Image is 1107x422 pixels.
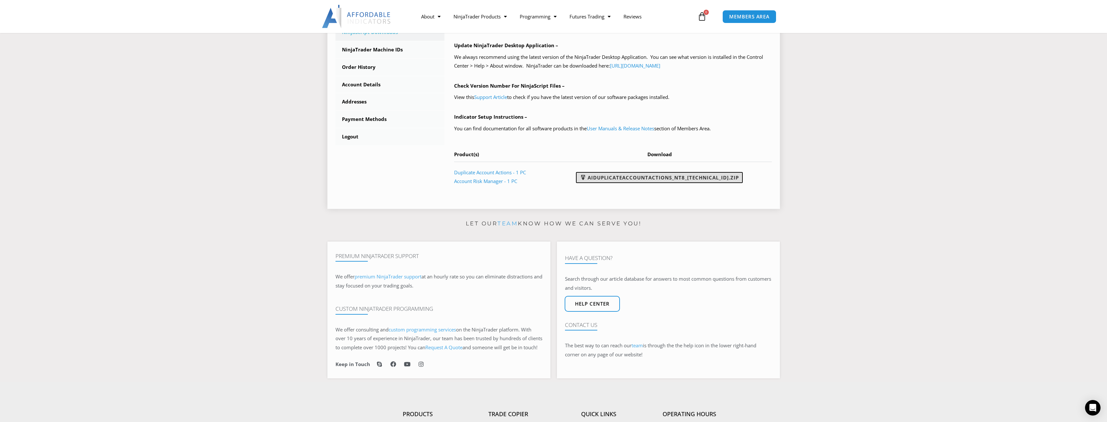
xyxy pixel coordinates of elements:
[454,178,517,184] a: Account Risk Manager - 1 PC
[610,62,660,69] a: [URL][DOMAIN_NAME]
[355,273,421,280] a: premium NinjaTrader support
[729,14,770,19] span: MEMBERS AREA
[389,326,456,333] a: custom programming services
[335,361,370,367] h6: Keep in Touch
[454,93,772,102] p: View this to check if you have the latest version of our software packages installed.
[335,76,445,93] a: Account Details
[1085,400,1101,416] div: Open Intercom Messenger
[415,9,696,24] nav: Menu
[575,301,610,306] span: Help center
[335,273,355,280] span: We offer
[454,53,772,71] p: We always recommend using the latest version of the NinjaTrader Desktop Application. You can see ...
[335,326,542,351] span: on the NinjaTrader platform. With over 10 years of experience in NinjaTrader, our team has been t...
[474,94,507,100] a: Support Article
[335,326,456,333] span: We offer consulting and
[647,151,672,157] span: Download
[454,169,526,176] a: Duplicate Account Actions - 1 PC
[335,273,542,289] span: at an hourly rate so you can eliminate distractions and stay focused on your trading goals.
[576,172,743,183] a: AIDuplicateAccountActions_NT8_[TECHNICAL_ID].zip
[335,306,542,312] h4: Custom NinjaTrader Programming
[447,9,513,24] a: NinjaTrader Products
[425,344,463,351] a: Request A Quote
[617,9,648,24] a: Reviews
[497,220,518,227] a: team
[565,341,772,359] p: The best way to can reach our is through the the help icon in the lower right-hand corner on any ...
[454,82,565,89] b: Check Version Number For NinjaScript Files –
[335,111,445,128] a: Payment Methods
[463,411,554,418] h4: Trade Copier
[565,322,772,328] h4: Contact Us
[415,9,447,24] a: About
[644,411,735,418] h4: Operating Hours
[563,9,617,24] a: Futures Trading
[632,342,643,349] a: team
[335,93,445,110] a: Addresses
[335,41,445,58] a: NinjaTrader Machine IDs
[335,59,445,76] a: Order History
[335,253,542,259] h4: Premium NinjaTrader Support
[704,10,709,15] span: 0
[327,219,780,229] p: Let our know how we can serve you!
[513,9,563,24] a: Programming
[722,10,776,23] a: MEMBERS AREA
[454,151,479,157] span: Product(s)
[335,128,445,145] a: Logout
[373,411,463,418] h4: Products
[587,125,654,132] a: User Manuals & Release Notes
[565,296,620,312] a: Help center
[565,275,772,293] p: Search through our article database for answers to most common questions from customers and visit...
[454,42,558,49] b: Update NinjaTrader Desktop Application –
[454,114,527,120] b: Indicator Setup Instructions –
[688,7,716,26] a: 0
[454,124,772,133] p: You can find documentation for all software products in the section of Members Area.
[565,255,772,261] h4: Have A Question?
[322,5,391,28] img: LogoAI | Affordable Indicators – NinjaTrader
[554,411,644,418] h4: Quick Links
